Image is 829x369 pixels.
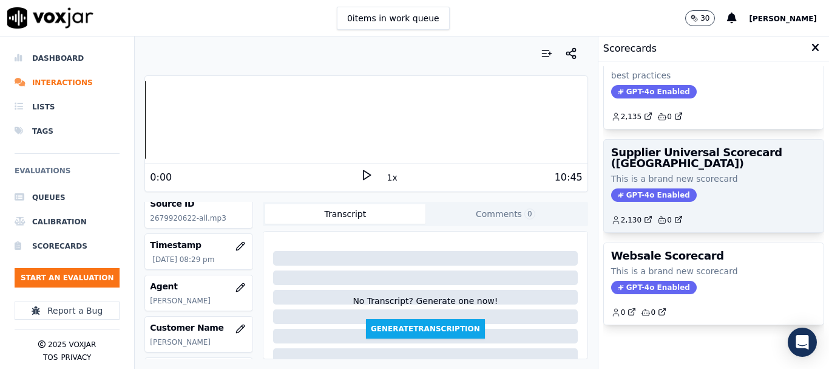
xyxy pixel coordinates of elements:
[366,319,485,339] button: GenerateTranscription
[685,10,715,26] button: 30
[749,15,817,23] span: [PERSON_NAME]
[337,7,450,30] button: 0items in work queue
[611,308,641,317] button: 0
[611,250,816,261] h3: Websale Scorecard
[15,302,120,320] button: Report a Bug
[611,173,816,185] p: This is a brand new scorecard
[150,213,248,223] p: 2679920622-all.mp3
[150,198,248,210] h3: Source ID
[61,353,91,362] button: Privacy
[611,112,657,122] button: 2,135
[657,112,683,122] a: 0
[425,204,586,224] button: Comments
[555,170,583,185] div: 10:45
[611,265,816,277] p: This is a brand new scorecard
[685,10,727,26] button: 30
[353,295,498,319] div: No Transcript? Generate one now!
[611,308,637,317] a: 0
[152,255,248,264] p: [DATE] 08:29 pm
[611,57,816,81] p: A scorecard to review outbound sales calls for best practices
[611,147,816,169] h3: Supplier Universal Scorecard ([GEOGRAPHIC_DATA])
[15,119,120,143] a: Tags
[150,239,248,251] h3: Timestamp
[598,36,829,61] div: Scorecards
[15,164,120,185] h6: Evaluations
[611,215,652,225] a: 2,130
[7,7,93,29] img: voxjar logo
[15,95,120,119] a: Lists
[150,322,248,334] h3: Customer Name
[150,337,248,347] p: [PERSON_NAME]
[749,11,829,26] button: [PERSON_NAME]
[657,215,683,225] a: 0
[611,85,697,98] span: GPT-4o Enabled
[15,234,120,258] a: Scorecards
[700,13,709,23] p: 30
[150,280,248,292] h3: Agent
[265,204,425,224] button: Transcript
[15,71,120,95] a: Interactions
[43,353,58,362] button: TOS
[15,46,120,71] a: Dashboard
[150,170,172,185] div: 0:00
[611,281,697,294] span: GPT-4o Enabled
[611,112,652,122] a: 2,135
[15,185,120,210] a: Queues
[15,268,120,288] button: Start an Evaluation
[524,209,535,219] span: 0
[641,308,666,317] a: 0
[611,215,657,225] button: 2,130
[48,340,96,350] p: 2025 Voxjar
[611,188,697,202] span: GPT-4o Enabled
[150,296,248,306] p: [PERSON_NAME]
[15,210,120,234] a: Calibration
[788,328,817,357] div: Open Intercom Messenger
[385,169,400,186] button: 1x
